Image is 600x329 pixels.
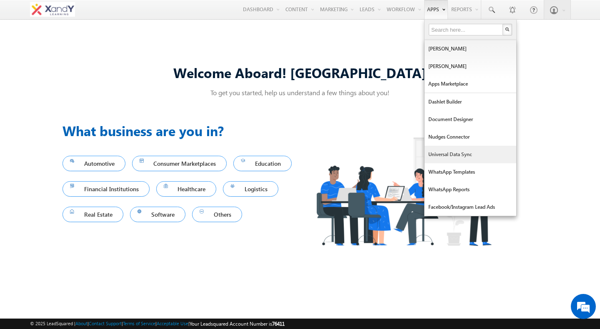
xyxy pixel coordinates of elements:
[164,183,209,195] span: Healthcare
[425,58,516,75] a: [PERSON_NAME]
[425,198,516,216] a: Facebook/Instagram Lead Ads
[140,158,220,169] span: Consumer Marketplaces
[425,93,516,111] a: Dashlet Builder
[241,158,284,169] span: Education
[137,209,178,220] span: Software
[505,27,509,31] img: Search
[425,163,516,181] a: WhatsApp Templates
[30,2,75,17] img: Custom Logo
[62,63,537,81] div: Welcome Aboard! [GEOGRAPHIC_DATA]
[425,40,516,58] a: [PERSON_NAME]
[62,88,537,97] p: To get you started, help us understand a few things about you!
[425,181,516,198] a: WhatsApp Reports
[230,183,271,195] span: Logistics
[425,146,516,163] a: Universal Data Sync
[200,209,235,220] span: Others
[123,321,155,326] a: Terms of Service
[89,321,122,326] a: Contact Support
[272,321,285,327] span: 76411
[190,321,285,327] span: Your Leadsquared Account Number is
[70,209,116,220] span: Real Estate
[157,321,188,326] a: Acceptable Use
[425,128,516,146] a: Nudges Connector
[30,320,285,328] span: © 2025 LeadSquared | | | | |
[75,321,87,326] a: About
[425,75,516,93] a: Apps Marketplace
[70,183,142,195] span: Financial Institutions
[429,24,504,35] input: Search here...
[425,111,516,128] a: Document Designer
[70,158,118,169] span: Automotive
[62,121,300,141] h3: What business are you in?
[300,121,522,262] img: Industry.png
